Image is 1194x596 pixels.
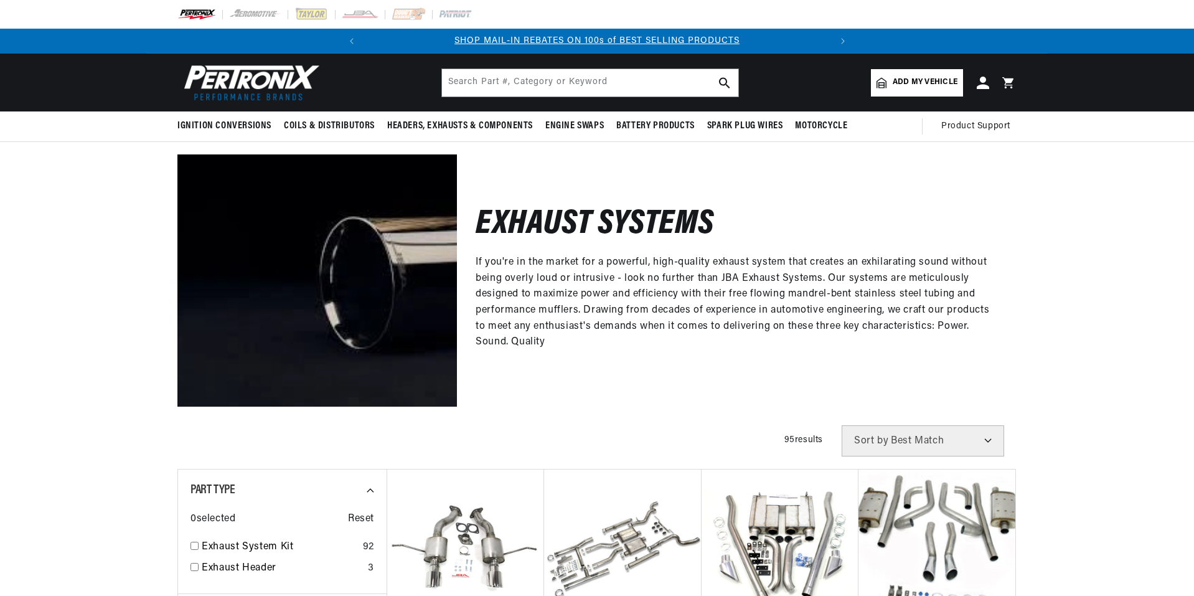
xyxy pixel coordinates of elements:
a: Exhaust System Kit [202,539,358,556]
button: Translation missing: en.sections.announcements.next_announcement [830,29,855,54]
span: Reset [348,511,374,527]
div: Announcement [364,34,830,48]
span: Headers, Exhausts & Components [387,120,533,133]
a: Exhaust Header [202,561,363,577]
span: 0 selected [190,511,235,527]
span: Coils & Distributors [284,120,375,133]
a: SHOP MAIL-IN REBATES ON 100s of BEST SELLING PRODUCTS [454,36,740,45]
summary: Product Support [941,111,1017,141]
summary: Motorcycle [789,111,853,141]
span: Spark Plug Wires [707,120,783,133]
summary: Ignition Conversions [177,111,278,141]
a: Add my vehicle [871,69,963,97]
div: 3 [368,561,374,577]
span: Product Support [941,120,1010,133]
input: Search Part #, Category or Keyword [442,69,738,97]
div: 1 of 2 [364,34,830,48]
span: Add my vehicle [893,77,957,88]
span: Engine Swaps [545,120,604,133]
span: Sort by [854,436,888,446]
img: Pertronix [177,61,321,104]
select: Sort by [842,425,1004,456]
p: If you're in the market for a powerful, high-quality exhaust system that creates an exhilarating ... [476,255,998,351]
summary: Headers, Exhausts & Components [381,111,539,141]
button: search button [711,69,738,97]
span: Motorcycle [795,120,847,133]
summary: Battery Products [610,111,701,141]
div: 92 [363,539,374,556]
h2: Exhaust Systems [476,210,714,240]
span: Ignition Conversions [177,120,271,133]
summary: Engine Swaps [539,111,610,141]
span: 95 results [784,435,823,445]
summary: Coils & Distributors [278,111,381,141]
slideshow-component: Translation missing: en.sections.announcements.announcement_bar [146,29,1048,54]
img: Exhaust Systems [177,154,457,406]
span: Part Type [190,484,235,496]
summary: Spark Plug Wires [701,111,789,141]
button: Translation missing: en.sections.announcements.previous_announcement [339,29,364,54]
span: Battery Products [616,120,695,133]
